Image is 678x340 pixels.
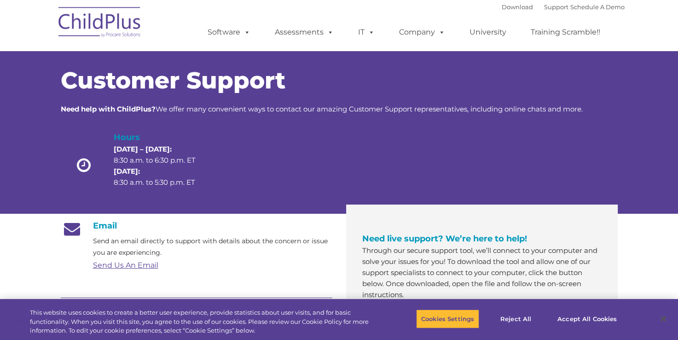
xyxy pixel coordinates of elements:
a: IT [349,23,384,41]
a: Support [544,3,568,11]
span: We offer many convenient ways to contact our amazing Customer Support representatives, including ... [61,105,583,113]
button: Reject All [487,309,545,328]
h4: Email [61,221,332,231]
strong: Need help with ChildPlus? [61,105,156,113]
span: Customer Support [61,66,285,94]
a: Company [390,23,454,41]
strong: [DATE]: [114,167,140,176]
strong: [DATE] – [DATE]: [114,145,172,153]
p: Send an email directly to support with details about the concern or issue you are experiencing. [93,235,332,258]
a: University [460,23,516,41]
p: 8:30 a.m. to 6:30 p.m. ET 8:30 a.m. to 5:30 p.m. ET [114,144,211,188]
button: Accept All Cookies [552,309,622,328]
button: Cookies Settings [416,309,479,328]
a: Assessments [266,23,343,41]
span: Need live support? We’re here to help! [362,234,527,244]
div: This website uses cookies to create a better user experience, provide statistics about user visit... [30,308,373,335]
a: Send Us An Email [93,261,158,270]
a: Download [502,3,533,11]
h4: Hours [114,131,211,144]
a: Schedule A Demo [570,3,625,11]
p: Through our secure support tool, we’ll connect to your computer and solve your issues for you! To... [362,245,602,300]
a: Software [198,23,260,41]
img: ChildPlus by Procare Solutions [54,0,146,47]
button: Close [653,309,673,329]
a: Training Scramble!! [522,23,609,41]
font: | [502,3,625,11]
